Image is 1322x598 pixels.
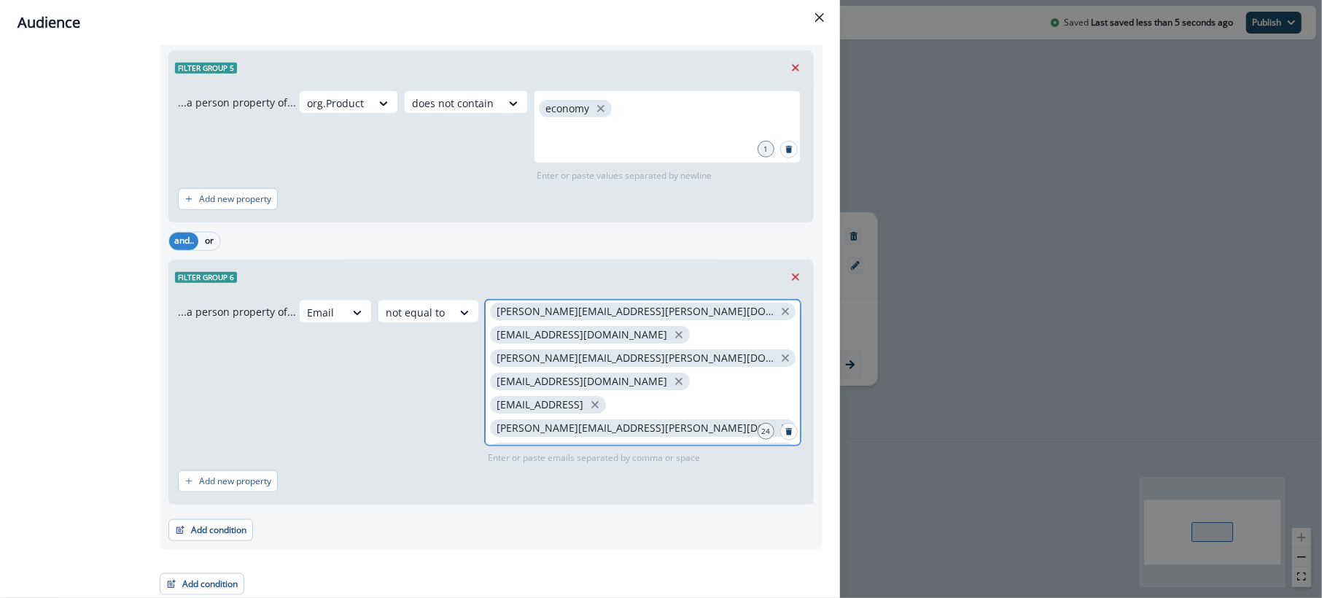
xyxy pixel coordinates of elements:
[779,444,792,459] button: close
[198,233,220,250] button: or
[178,188,278,210] button: Add new property
[497,399,583,411] p: [EMAIL_ADDRESS]
[199,476,271,486] p: Add new property
[175,63,237,74] span: Filter group 5
[784,57,807,79] button: Remove
[594,101,608,116] button: close
[199,194,271,204] p: Add new property
[178,304,296,319] p: ...a person property of...
[178,95,296,110] p: ...a person property of...
[168,519,253,541] button: Add condition
[178,470,278,492] button: Add new property
[779,304,792,319] button: close
[672,327,686,342] button: close
[784,266,807,288] button: Remove
[672,374,686,389] button: close
[160,573,244,595] button: Add condition
[18,12,823,34] div: Audience
[497,376,667,388] p: [EMAIL_ADDRESS][DOMAIN_NAME]
[485,451,703,465] p: Enter or paste emails separated by comma or space
[169,233,198,250] button: and..
[545,103,589,115] p: economy
[808,6,831,29] button: Close
[497,306,774,318] p: [PERSON_NAME][EMAIL_ADDRESS][PERSON_NAME][DOMAIN_NAME]
[497,352,774,365] p: [PERSON_NAME][EMAIL_ADDRESS][PERSON_NAME][DOMAIN_NAME]
[497,329,667,341] p: [EMAIL_ADDRESS][DOMAIN_NAME]
[779,421,792,435] button: close
[534,169,715,182] p: Enter or paste values separated by newline
[779,351,792,365] button: close
[780,141,798,158] button: Search
[758,141,774,158] div: 1
[497,422,774,435] p: [PERSON_NAME][EMAIL_ADDRESS][PERSON_NAME][DOMAIN_NAME]
[175,272,237,283] span: Filter group 6
[588,397,602,412] button: close
[780,423,798,440] button: Search
[758,423,774,440] div: 24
